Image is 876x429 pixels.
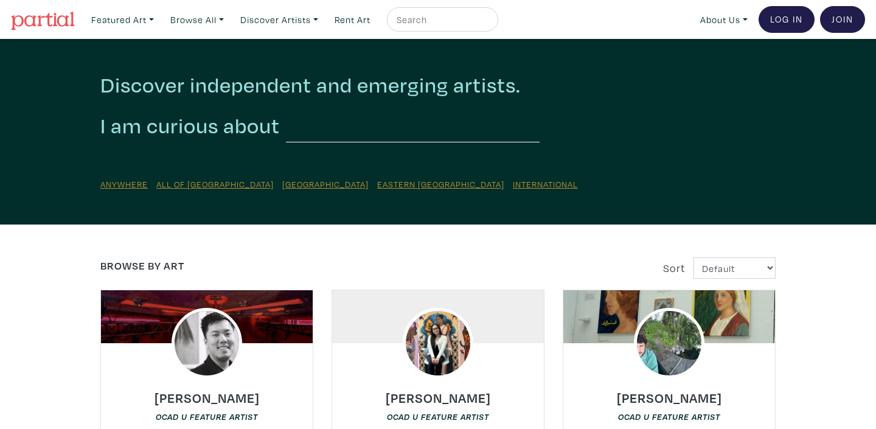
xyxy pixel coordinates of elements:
a: Join [820,6,865,33]
a: Featured Art [86,7,159,32]
a: Rent Art [329,7,376,32]
input: Search [395,12,487,27]
img: phpThumb.php [172,308,242,378]
h6: [PERSON_NAME] [617,389,722,406]
a: [PERSON_NAME] [386,386,491,400]
h6: [PERSON_NAME] [155,389,260,406]
a: OCAD U Feature Artist [156,411,258,422]
a: OCAD U Feature Artist [618,411,720,422]
a: OCAD U Feature Artist [387,411,489,422]
a: Browse All [165,7,229,32]
img: phpThumb.php [403,308,473,378]
em: OCAD U Feature Artist [387,412,489,422]
h6: [PERSON_NAME] [386,389,491,406]
a: Anywhere [100,178,148,190]
a: Browse by Art [100,259,184,273]
em: OCAD U Feature Artist [618,412,720,422]
a: [PERSON_NAME] [617,386,722,400]
a: About Us [695,7,753,32]
a: All of [GEOGRAPHIC_DATA] [156,178,274,190]
a: [GEOGRAPHIC_DATA] [282,178,369,190]
a: Log In [759,6,815,33]
h2: Discover independent and emerging artists. [100,72,776,98]
img: phpThumb.php [634,308,704,378]
span: Sort [663,261,685,275]
a: International [513,178,578,190]
a: Eastern [GEOGRAPHIC_DATA] [377,178,504,190]
a: Discover Artists [235,7,324,32]
a: [PERSON_NAME] [155,386,260,400]
h2: I am curious about [100,113,280,139]
em: OCAD U Feature Artist [156,412,258,422]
